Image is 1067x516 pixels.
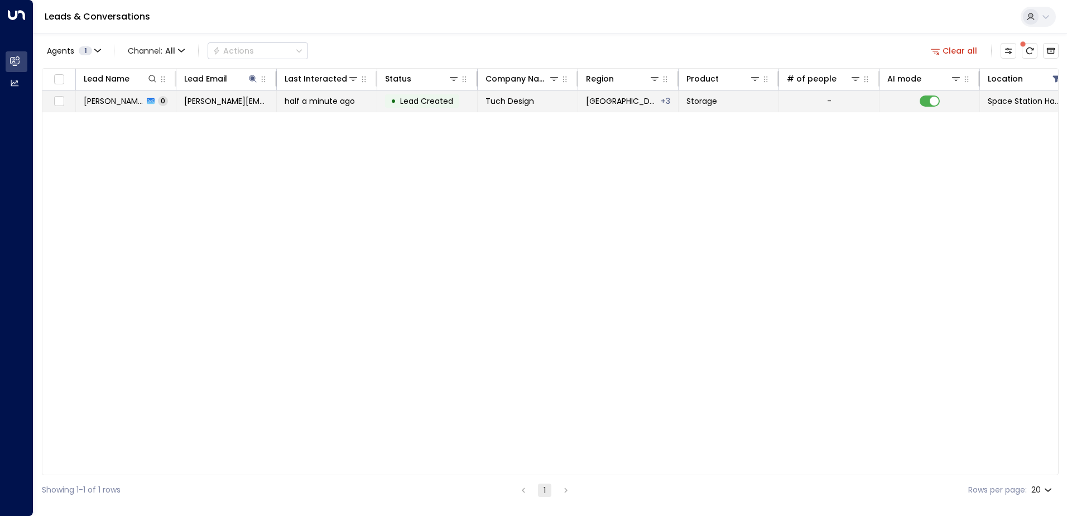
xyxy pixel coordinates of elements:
a: Leads & Conversations [45,10,150,23]
div: Lead Name [84,72,158,85]
div: Lead Email [184,72,227,85]
div: Status [385,72,459,85]
button: Archived Leads [1043,43,1059,59]
div: # of people [787,72,837,85]
div: • [391,92,396,111]
button: Clear all [926,43,982,59]
span: Space Station Handsworth [988,95,1061,107]
span: Storage [686,95,717,107]
div: Status [385,72,411,85]
div: Location [988,72,1062,85]
button: Customize [1001,43,1016,59]
span: There are new threads available. Refresh the grid to view the latest updates. [1022,43,1037,59]
button: Channel:All [123,43,189,59]
span: half a minute ago [285,95,355,107]
div: # of people [787,72,861,85]
div: Location [988,72,1023,85]
div: Button group with a nested menu [208,42,308,59]
button: Actions [208,42,308,59]
div: Lead Name [84,72,129,85]
nav: pagination navigation [516,483,573,497]
div: Product [686,72,719,85]
div: Last Interacted [285,72,347,85]
span: All [165,46,175,55]
span: Tuch Design [486,95,534,107]
div: - [827,95,832,107]
div: Region [586,72,660,85]
span: Toggle select all [52,73,66,87]
span: Channel: [123,43,189,59]
div: Company Name [486,72,560,85]
div: 20 [1031,482,1054,498]
div: Showing 1-1 of 1 rows [42,484,121,496]
button: page 1 [538,484,551,497]
div: Actions [213,46,254,56]
span: 0 [158,96,168,106]
div: AI mode [887,72,921,85]
div: AI mode [887,72,962,85]
label: Rows per page: [968,484,1027,496]
div: Last Interacted [285,72,359,85]
div: Company Name [486,72,549,85]
button: Agents1 [42,43,105,59]
div: Birmingham,London,Surrey [661,95,670,107]
div: Region [586,72,614,85]
div: Lead Email [184,72,258,85]
span: vicki@tuchdesign.com [184,95,268,107]
span: Agents [47,47,74,55]
span: Toggle select row [52,94,66,108]
span: Vicki Bellamy [84,95,143,107]
span: Lead Created [400,95,453,107]
span: Berkshire [586,95,660,107]
div: Product [686,72,761,85]
span: 1 [79,46,92,55]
